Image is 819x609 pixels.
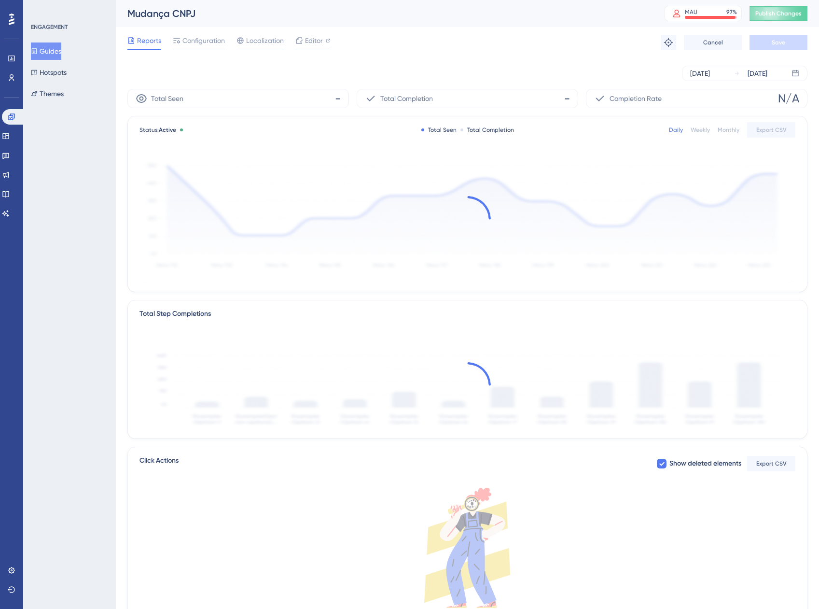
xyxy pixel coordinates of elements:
[151,93,183,104] span: Total Seen
[690,68,710,79] div: [DATE]
[182,35,225,46] span: Configuration
[703,39,723,46] span: Cancel
[139,308,211,320] div: Total Step Completions
[726,8,737,16] div: 97 %
[756,460,787,467] span: Export CSV
[778,91,799,106] span: N/A
[756,126,787,134] span: Export CSV
[460,126,514,134] div: Total Completion
[748,68,767,79] div: [DATE]
[669,126,683,134] div: Daily
[750,35,807,50] button: Save
[691,126,710,134] div: Weekly
[31,85,64,102] button: Themes
[139,126,176,134] span: Status:
[421,126,457,134] div: Total Seen
[772,39,785,46] span: Save
[747,122,795,138] button: Export CSV
[750,6,807,21] button: Publish Changes
[31,42,61,60] button: Guides
[747,456,795,471] button: Export CSV
[335,91,341,106] span: -
[305,35,323,46] span: Editor
[685,8,697,16] div: MAU
[246,35,284,46] span: Localization
[31,64,67,81] button: Hotspots
[31,23,68,31] div: ENGAGEMENT
[564,91,570,106] span: -
[669,458,741,469] span: Show deleted elements
[139,455,179,472] span: Click Actions
[127,7,640,20] div: Mudança CNPJ
[684,35,742,50] button: Cancel
[610,93,662,104] span: Completion Rate
[159,127,176,133] span: Active
[755,10,802,17] span: Publish Changes
[380,93,433,104] span: Total Completion
[718,126,739,134] div: Monthly
[137,35,161,46] span: Reports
